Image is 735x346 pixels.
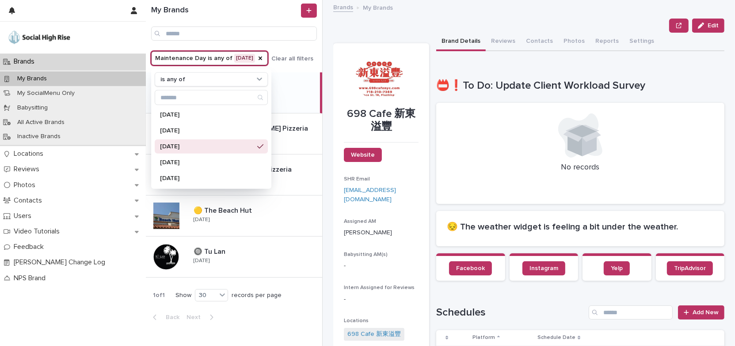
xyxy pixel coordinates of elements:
button: Contacts [521,33,558,51]
p: - [344,295,419,304]
p: All Active Brands [10,119,72,126]
span: Assigned AM [344,219,376,224]
p: Photos [10,181,42,189]
a: [EMAIL_ADDRESS][DOMAIN_NAME] [344,187,396,203]
button: Reports [590,33,624,51]
p: - [344,261,419,271]
p: [DATE] [160,175,254,181]
h1: My Brands [151,6,299,15]
p: [DATE] [194,217,209,223]
a: Yelp [604,261,630,275]
a: 🟡 Mama [PERSON_NAME] Pizzeria🟡 Mama [PERSON_NAME] Pizzeria [DATE] [146,113,322,154]
input: Search [589,305,673,320]
a: Instagram [522,261,565,275]
input: Search [155,90,267,105]
div: Search [155,90,268,105]
p: is any of [160,75,185,83]
p: 1 of 1 [146,285,172,306]
p: NPS Brand [10,274,53,282]
p: [DATE] [160,143,254,150]
p: My SocialMenu Only [10,90,82,97]
span: Locations [344,318,369,323]
span: Yelp [611,265,623,271]
span: Clear all filters [271,56,313,62]
p: My Brands [10,75,54,83]
span: TripAdvisor [674,265,706,271]
p: Contacts [10,196,49,205]
button: Settings [624,33,659,51]
p: 🟡 The Beach Hut [194,205,254,215]
a: 🔘 Tu Lan🔘 Tu Lan [DATE] [146,237,322,278]
button: Reviews [486,33,521,51]
span: Instagram [529,265,558,271]
a: 🟡 The Beach Hut🟡 The Beach Hut [DATE] [146,196,322,237]
span: Back [160,314,179,320]
p: Video Tutorials [10,227,67,236]
input: Search [151,26,317,41]
a: Website [344,148,382,162]
h1: Schedules [436,306,585,319]
p: [DATE] [194,258,209,264]
span: Intern Assigned for Reviews [344,285,415,290]
p: 698 Cafe 新東溢豐 [344,108,419,133]
p: [PERSON_NAME] [344,228,419,237]
span: SHR Email [344,177,370,182]
button: Next [183,313,221,321]
p: Babysitting [10,104,55,112]
button: Edit [692,19,724,33]
p: Users [10,212,38,220]
p: Reviews [10,165,46,173]
a: Brands [333,2,353,12]
span: Facebook [456,265,485,271]
p: Inactive Brands [10,133,68,140]
p: Feedback [10,243,51,251]
span: Edit [708,23,719,29]
a: TripAdvisor [667,261,713,275]
button: Photos [558,33,590,51]
a: 🟡 698 Cafe 新東溢豐🟡 698 Cafe 新東溢豐 [DATE] [146,72,322,113]
span: Website [351,152,375,158]
a: 🟢 [PERSON_NAME]'s Pizzeria🟢 [PERSON_NAME]'s Pizzeria [DATE] [146,154,322,196]
p: [DATE] [160,112,254,118]
a: Add New [678,305,724,320]
p: Schedule Date [537,333,575,342]
p: [PERSON_NAME] Change Log [10,258,112,267]
p: Locations [10,150,50,158]
p: Show [175,292,191,299]
button: Clear all filters [268,52,313,65]
span: Next [187,314,206,320]
p: [DATE] [160,159,254,165]
h1: 📛❗To Do: Update Client Workload Survey [436,79,724,92]
p: 🔘 Tu Lan [194,246,227,256]
img: o5DnuTxEQV6sW9jFYBBf [7,29,72,46]
p: [DATE] [160,128,254,134]
button: Back [146,313,183,321]
a: 698 Cafe 新東溢豐 [347,330,401,339]
h2: 😔 The weather widget is feeling a bit under the weather. [447,222,714,232]
p: No records [447,163,714,173]
p: Brands [10,57,42,66]
p: Platform [472,333,495,342]
p: records per page [232,292,282,299]
button: Maintenance Day [151,51,268,65]
div: 30 [195,291,217,300]
span: Add New [693,309,719,316]
a: Facebook [449,261,492,275]
button: Brand Details [436,33,486,51]
span: Babysitting AM(s) [344,252,388,257]
p: My Brands [363,2,393,12]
